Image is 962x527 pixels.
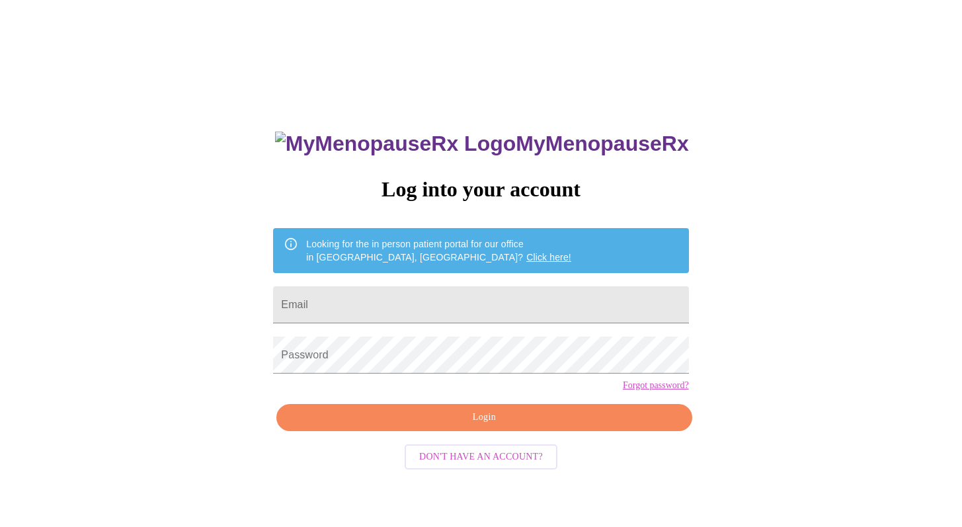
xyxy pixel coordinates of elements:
[623,380,689,391] a: Forgot password?
[306,232,571,269] div: Looking for the in person patient portal for our office in [GEOGRAPHIC_DATA], [GEOGRAPHIC_DATA]?
[405,444,557,470] button: Don't have an account?
[419,449,543,466] span: Don't have an account?
[401,450,561,462] a: Don't have an account?
[292,409,676,426] span: Login
[275,132,689,156] h3: MyMenopauseRx
[276,404,692,431] button: Login
[275,132,516,156] img: MyMenopauseRx Logo
[526,252,571,263] a: Click here!
[273,177,688,202] h3: Log into your account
